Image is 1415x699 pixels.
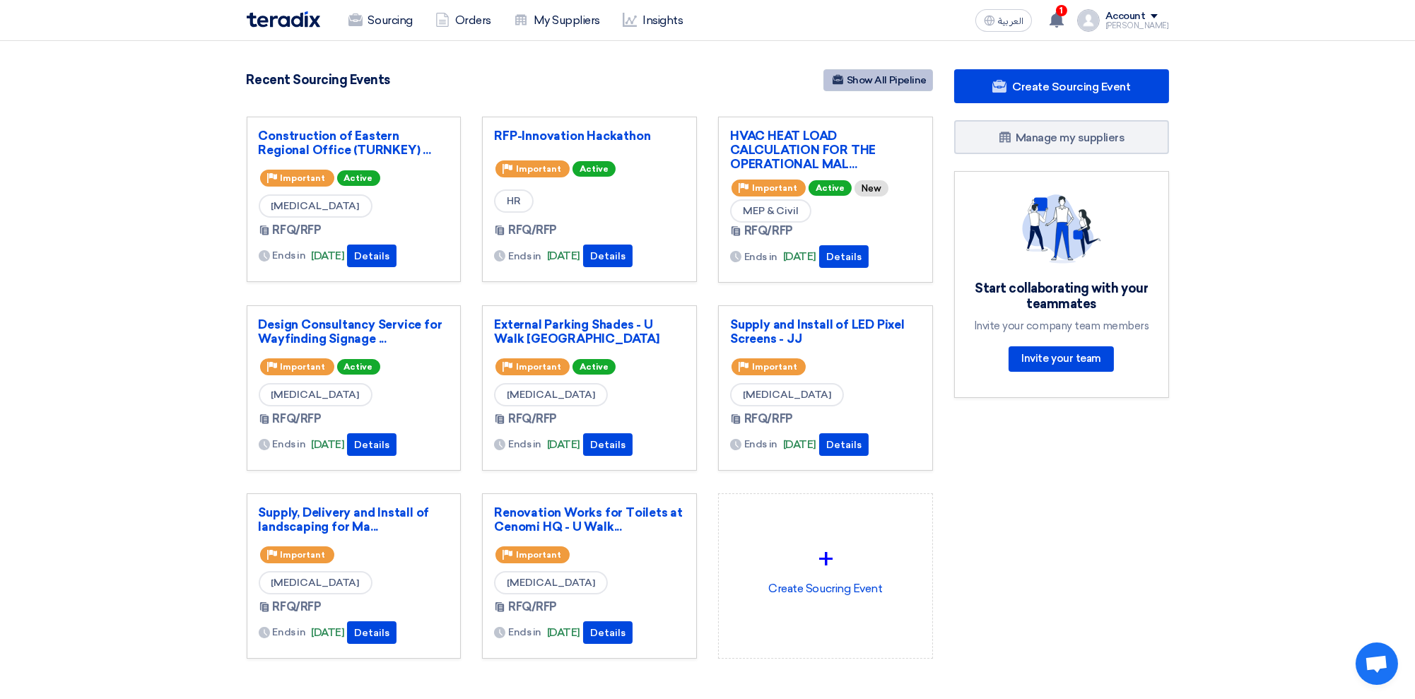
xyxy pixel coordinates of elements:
span: Active [337,170,380,186]
a: Invite your team [1009,346,1113,372]
span: HR [494,189,534,213]
span: [MEDICAL_DATA] [494,571,608,594]
span: Important [752,362,797,372]
a: Insights [611,5,694,36]
a: My Suppliers [503,5,611,36]
button: Details [583,245,633,267]
span: العربية [998,16,1023,26]
span: RFQ/RFP [744,223,793,240]
span: Important [516,550,561,560]
div: Account [1105,11,1146,23]
button: Details [347,433,397,456]
span: Create Sourcing Event [1012,80,1130,93]
span: [DATE] [783,249,816,265]
span: Important [516,164,561,174]
span: Important [281,550,326,560]
button: Details [819,245,869,268]
span: RFQ/RFP [273,222,322,239]
h4: Recent Sourcing Events [247,72,390,88]
div: + [730,538,921,580]
a: Supply, Delivery and Install of landscaping for Ma... [259,505,450,534]
span: [DATE] [783,437,816,453]
span: RFQ/RFP [508,222,557,239]
span: 1 [1056,5,1067,16]
a: Supply and Install of LED Pixel Screens - JJ [730,317,921,346]
span: Ends in [273,437,306,452]
button: Details [347,245,397,267]
span: Active [573,161,616,177]
span: [MEDICAL_DATA] [730,383,844,406]
span: [DATE] [547,248,580,264]
span: Ends in [744,437,777,452]
span: Important [281,362,326,372]
span: Ends in [273,625,306,640]
span: [DATE] [311,625,344,641]
a: Sourcing [337,5,424,36]
span: Ends in [508,437,541,452]
button: العربية [975,9,1032,32]
span: Active [809,180,852,196]
span: RFQ/RFP [273,411,322,428]
div: Invite your company team members [972,319,1151,332]
a: Show All Pipeline [823,69,933,91]
div: [PERSON_NAME] [1105,22,1169,30]
a: Renovation Works for Toilets at Cenomi HQ - U Walk... [494,505,685,534]
button: Details [347,621,397,644]
span: Ends in [744,249,777,264]
a: Orders [424,5,503,36]
span: RFQ/RFP [273,599,322,616]
a: HVAC HEAT LOAD CALCULATION FOR THE OPERATIONAL MAL... [730,129,921,171]
span: [DATE] [311,248,344,264]
span: Active [337,359,380,375]
span: [MEDICAL_DATA] [259,383,372,406]
span: [DATE] [547,437,580,453]
img: profile_test.png [1077,9,1100,32]
button: Details [583,621,633,644]
a: Open chat [1356,642,1398,685]
span: [DATE] [311,437,344,453]
span: [MEDICAL_DATA] [494,383,608,406]
span: Ends in [508,249,541,264]
a: Construction of Eastern Regional Office (TURNKEY) ... [259,129,450,157]
div: Start collaborating with your teammates [972,281,1151,312]
img: invite_your_team.svg [1022,194,1101,264]
span: Ends in [273,248,306,263]
span: MEP & Civil [730,199,811,223]
a: Manage my suppliers [954,120,1169,154]
a: External Parking Shades - U Walk [GEOGRAPHIC_DATA] [494,317,685,346]
span: Active [573,359,616,375]
a: RFP-Innovation Hackathon [494,129,685,143]
span: [DATE] [547,625,580,641]
span: RFQ/RFP [744,411,793,428]
img: Teradix logo [247,11,320,28]
span: Important [516,362,561,372]
span: Important [281,173,326,183]
button: Details [583,433,633,456]
div: Create Soucring Event [730,505,921,630]
div: New [855,180,888,196]
span: RFQ/RFP [508,599,557,616]
span: Ends in [508,625,541,640]
a: Design Consultancy Service for Wayfinding Signage ... [259,317,450,346]
span: Important [752,183,797,193]
button: Details [819,433,869,456]
span: [MEDICAL_DATA] [259,194,372,218]
span: [MEDICAL_DATA] [259,571,372,594]
span: RFQ/RFP [508,411,557,428]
